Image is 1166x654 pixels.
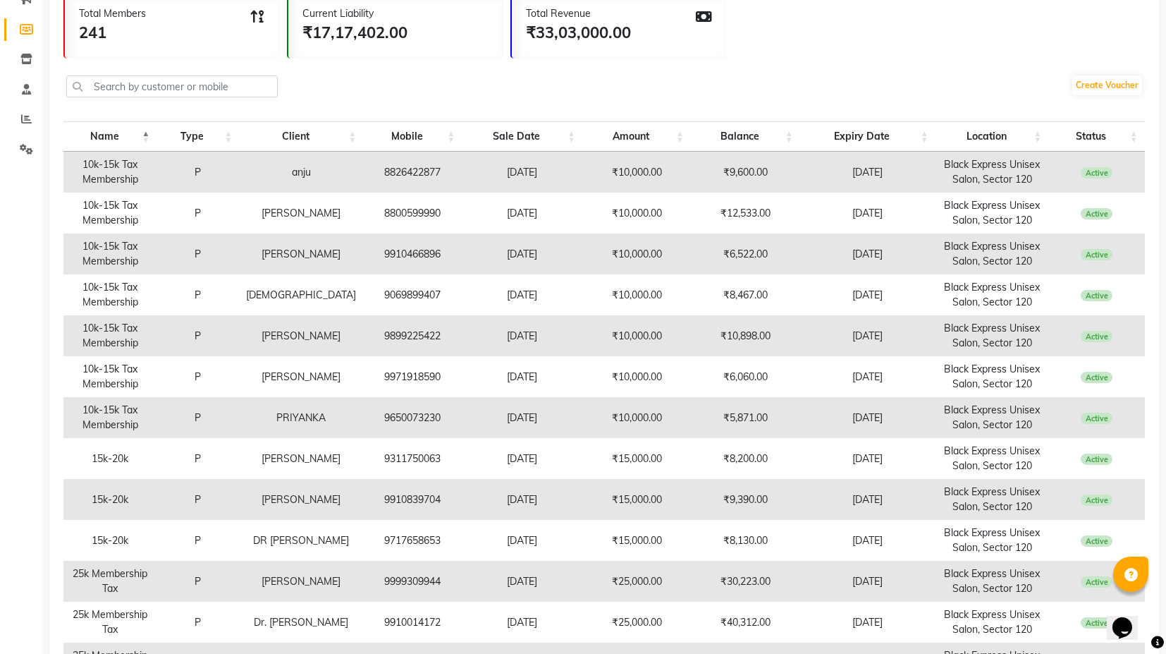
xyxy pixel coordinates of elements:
[63,561,157,602] td: 25k Membership Tax
[239,356,363,397] td: [PERSON_NAME]
[63,602,157,643] td: 25k Membership Tax
[1081,208,1112,219] span: Active
[1081,495,1112,506] span: Active
[157,234,239,274] td: P
[935,152,1049,193] td: Black Express Unisex Salon, Sector 120
[462,397,582,438] td: [DATE]
[63,234,157,274] td: 10k-15k Tax Membership
[462,602,582,643] td: [DATE]
[363,121,462,152] th: Mobile: activate to sort column ascending
[1107,598,1152,640] iframe: chat widget
[63,193,157,234] td: 10k-15k Tax Membership
[582,274,691,315] td: ₹10,000.00
[935,234,1049,274] td: Black Express Unisex Salon, Sector 120
[239,152,363,193] td: anju
[302,6,407,21] div: Current Liability
[691,152,800,193] td: ₹9,600.00
[363,602,462,643] td: 9910014172
[63,397,157,438] td: 10k-15k Tax Membership
[691,438,800,479] td: ₹8,200.00
[691,397,800,438] td: ₹5,871.00
[239,397,363,438] td: PRIYANKA
[462,274,582,315] td: [DATE]
[800,274,935,315] td: [DATE]
[157,397,239,438] td: P
[526,21,631,44] div: ₹33,03,000.00
[935,356,1049,397] td: Black Express Unisex Salon, Sector 120
[239,193,363,234] td: [PERSON_NAME]
[800,193,935,234] td: [DATE]
[239,234,363,274] td: [PERSON_NAME]
[239,274,363,315] td: [DEMOGRAPHIC_DATA]
[691,234,800,274] td: ₹6,522.00
[935,479,1049,520] td: Black Express Unisex Salon, Sector 120
[239,561,363,602] td: [PERSON_NAME]
[582,234,691,274] td: ₹10,000.00
[63,356,157,397] td: 10k-15k Tax Membership
[302,21,407,44] div: ₹17,17,402.00
[800,438,935,479] td: [DATE]
[157,438,239,479] td: P
[582,121,691,152] th: Amount: activate to sort column ascending
[1048,121,1145,152] th: Status: activate to sort column ascending
[935,274,1049,315] td: Black Express Unisex Salon, Sector 120
[582,193,691,234] td: ₹10,000.00
[1081,454,1112,465] span: Active
[462,438,582,479] td: [DATE]
[800,561,935,602] td: [DATE]
[526,6,631,21] div: Total Revenue
[1081,413,1112,424] span: Active
[691,121,800,152] th: Balance: activate to sort column ascending
[800,520,935,561] td: [DATE]
[63,479,157,520] td: 15k-20k
[63,520,157,561] td: 15k-20k
[239,520,363,561] td: DR [PERSON_NAME]
[800,121,935,152] th: Expiry Date: activate to sort column ascending
[363,397,462,438] td: 9650073230
[800,315,935,356] td: [DATE]
[691,520,800,561] td: ₹8,130.00
[1081,290,1112,301] span: Active
[363,315,462,356] td: 9899225422
[157,152,239,193] td: P
[157,274,239,315] td: P
[1081,372,1112,383] span: Active
[935,602,1049,643] td: Black Express Unisex Salon, Sector 120
[363,234,462,274] td: 9910466896
[157,602,239,643] td: P
[935,121,1049,152] th: Location: activate to sort column ascending
[582,561,691,602] td: ₹25,000.00
[239,121,363,152] th: Client: activate to sort column ascending
[363,438,462,479] td: 9311750063
[63,152,157,193] td: 10k-15k Tax Membership
[157,356,239,397] td: P
[691,479,800,520] td: ₹9,390.00
[935,561,1049,602] td: Black Express Unisex Salon, Sector 120
[363,479,462,520] td: 9910839704
[157,193,239,234] td: P
[462,193,582,234] td: [DATE]
[935,397,1049,438] td: Black Express Unisex Salon, Sector 120
[157,121,239,152] th: Type: activate to sort column ascending
[462,479,582,520] td: [DATE]
[800,397,935,438] td: [DATE]
[462,234,582,274] td: [DATE]
[363,520,462,561] td: 9717658653
[1072,75,1142,95] a: Create Voucher
[462,520,582,561] td: [DATE]
[66,75,278,97] input: Search by customer or mobile
[157,520,239,561] td: P
[582,315,691,356] td: ₹10,000.00
[800,602,935,643] td: [DATE]
[63,274,157,315] td: 10k-15k Tax Membership
[157,561,239,602] td: P
[582,397,691,438] td: ₹10,000.00
[239,479,363,520] td: [PERSON_NAME]
[1081,331,1112,342] span: Active
[935,193,1049,234] td: Black Express Unisex Salon, Sector 120
[691,274,800,315] td: ₹8,467.00
[582,479,691,520] td: ₹15,000.00
[63,315,157,356] td: 10k-15k Tax Membership
[582,152,691,193] td: ₹10,000.00
[935,438,1049,479] td: Black Express Unisex Salon, Sector 120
